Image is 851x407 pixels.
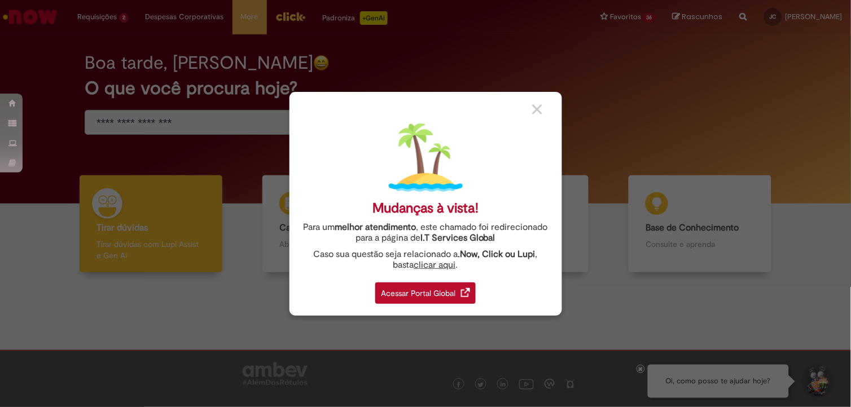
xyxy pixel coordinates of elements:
div: Caso sua questão seja relacionado a , basta . [298,249,554,271]
strong: melhor atendimento [335,222,416,233]
div: Acessar Portal Global [375,282,476,304]
a: Acessar Portal Global [375,276,476,304]
img: close_button_grey.png [532,104,542,114]
div: Mudanças à vista! [372,200,479,216]
strong: .Now, Click ou Lupi [458,249,536,260]
div: Para um , este chamado foi redirecionado para a página de [298,222,554,244]
a: I.T Services Global [420,226,495,244]
img: redirect_link.png [461,288,470,297]
img: island.png [389,121,463,194]
a: clicar aqui [414,253,456,271]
